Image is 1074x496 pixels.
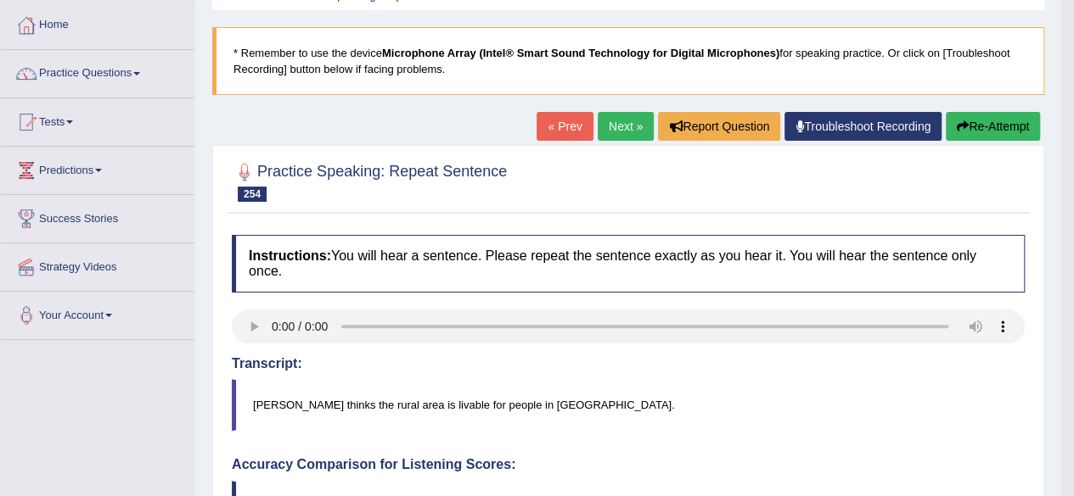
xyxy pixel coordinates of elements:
[1,2,194,44] a: Home
[232,457,1025,472] h4: Accuracy Comparison for Listening Scores:
[212,27,1044,95] blockquote: * Remember to use the device for speaking practice. Or click on [Troubleshoot Recording] button b...
[232,235,1025,292] h4: You will hear a sentence. Please repeat the sentence exactly as you hear it. You will hear the se...
[232,159,507,202] h2: Practice Speaking: Repeat Sentence
[1,243,194,286] a: Strategy Videos
[784,112,942,141] a: Troubleshoot Recording
[946,112,1040,141] button: Re-Attempt
[1,292,194,334] a: Your Account
[382,47,779,59] b: Microphone Array (Intel® Smart Sound Technology for Digital Microphones)
[238,187,267,202] span: 254
[1,147,194,189] a: Predictions
[1,98,194,141] a: Tests
[598,112,654,141] a: Next »
[658,112,780,141] button: Report Question
[232,379,1025,431] blockquote: [PERSON_NAME] thinks the rural area is livable for people in [GEOGRAPHIC_DATA].
[232,356,1025,371] h4: Transcript:
[1,50,194,92] a: Practice Questions
[1,195,194,237] a: Success Stories
[537,112,593,141] a: « Prev
[249,248,331,263] b: Instructions:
